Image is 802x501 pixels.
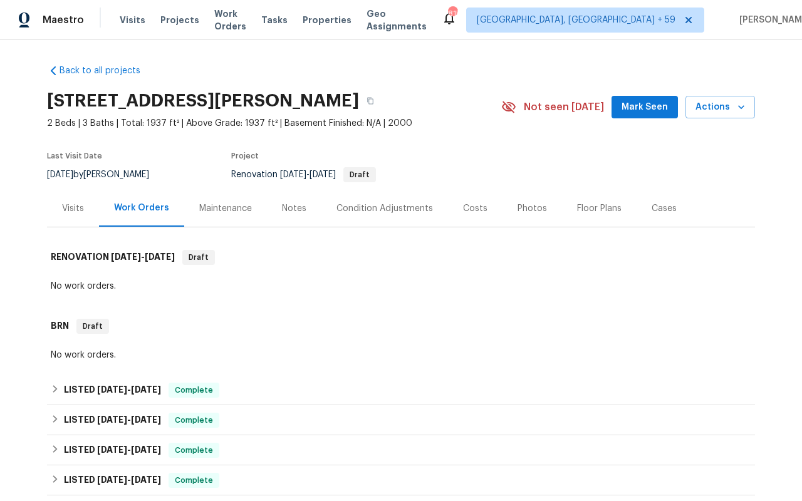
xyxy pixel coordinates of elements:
[261,16,288,24] span: Tasks
[280,170,306,179] span: [DATE]
[282,202,306,215] div: Notes
[47,152,102,160] span: Last Visit Date
[47,237,755,277] div: RENOVATION [DATE]-[DATE]Draft
[97,475,161,484] span: -
[97,385,127,394] span: [DATE]
[367,8,427,33] span: Geo Assignments
[612,96,678,119] button: Mark Seen
[131,475,161,484] span: [DATE]
[524,101,604,113] span: Not seen [DATE]
[114,202,169,214] div: Work Orders
[64,383,161,398] h6: LISTED
[184,251,214,264] span: Draft
[64,443,161,458] h6: LISTED
[170,384,218,396] span: Complete
[97,445,127,454] span: [DATE]
[120,14,145,26] span: Visits
[78,320,108,333] span: Draft
[97,475,127,484] span: [DATE]
[310,170,336,179] span: [DATE]
[231,152,259,160] span: Project
[43,14,84,26] span: Maestro
[47,435,755,465] div: LISTED [DATE]-[DATE]Complete
[62,202,84,215] div: Visits
[622,100,668,115] span: Mark Seen
[47,167,164,182] div: by [PERSON_NAME]
[280,170,336,179] span: -
[47,170,73,179] span: [DATE]
[170,444,218,457] span: Complete
[199,202,252,215] div: Maintenance
[51,319,69,334] h6: BRN
[160,14,199,26] span: Projects
[477,14,675,26] span: [GEOGRAPHIC_DATA], [GEOGRAPHIC_DATA] + 59
[231,170,376,179] span: Renovation
[111,252,175,261] span: -
[47,306,755,346] div: BRN Draft
[448,8,457,20] div: 815
[64,413,161,428] h6: LISTED
[652,202,677,215] div: Cases
[47,465,755,495] div: LISTED [DATE]-[DATE]Complete
[345,171,375,178] span: Draft
[695,100,745,115] span: Actions
[97,385,161,394] span: -
[97,415,127,424] span: [DATE]
[131,415,161,424] span: [DATE]
[518,202,547,215] div: Photos
[463,202,487,215] div: Costs
[51,349,751,361] div: No work orders.
[51,250,175,265] h6: RENOVATION
[170,474,218,487] span: Complete
[47,405,755,435] div: LISTED [DATE]-[DATE]Complete
[145,252,175,261] span: [DATE]
[47,117,501,130] span: 2 Beds | 3 Baths | Total: 1937 ft² | Above Grade: 1937 ft² | Basement Finished: N/A | 2000
[214,8,246,33] span: Work Orders
[359,90,382,112] button: Copy Address
[111,252,141,261] span: [DATE]
[47,65,167,77] a: Back to all projects
[131,445,161,454] span: [DATE]
[685,96,755,119] button: Actions
[64,473,161,488] h6: LISTED
[47,95,359,107] h2: [STREET_ADDRESS][PERSON_NAME]
[47,375,755,405] div: LISTED [DATE]-[DATE]Complete
[170,414,218,426] span: Complete
[336,202,433,215] div: Condition Adjustments
[303,14,352,26] span: Properties
[97,415,161,424] span: -
[577,202,622,215] div: Floor Plans
[131,385,161,394] span: [DATE]
[51,280,751,292] div: No work orders.
[97,445,161,454] span: -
